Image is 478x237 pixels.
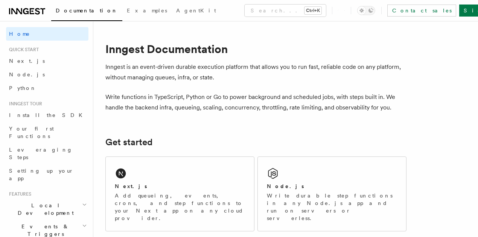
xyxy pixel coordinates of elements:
[9,71,45,77] span: Node.js
[6,27,88,41] a: Home
[172,2,221,20] a: AgentKit
[267,182,304,190] h2: Node.js
[304,7,321,14] kbd: Ctrl+K
[6,101,42,107] span: Inngest tour
[6,191,31,197] span: Features
[6,122,88,143] a: Your first Functions
[115,182,147,190] h2: Next.js
[6,81,88,95] a: Python
[6,164,88,185] a: Setting up your app
[127,8,167,14] span: Examples
[176,8,216,14] span: AgentKit
[115,192,245,222] p: Add queueing, events, crons, and step functions to your Next app on any cloud provider.
[267,192,397,222] p: Write durable step functions in any Node.js app and run on servers or serverless.
[6,54,88,68] a: Next.js
[6,199,88,220] button: Local Development
[105,92,406,113] p: Write functions in TypeScript, Python or Go to power background and scheduled jobs, with steps bu...
[9,58,45,64] span: Next.js
[245,5,326,17] button: Search...Ctrl+K
[51,2,122,21] a: Documentation
[122,2,172,20] a: Examples
[357,6,375,15] button: Toggle dark mode
[9,112,87,118] span: Install the SDK
[9,85,37,91] span: Python
[9,168,74,181] span: Setting up your app
[6,143,88,164] a: Leveraging Steps
[6,202,82,217] span: Local Development
[6,108,88,122] a: Install the SDK
[9,126,54,139] span: Your first Functions
[105,42,406,56] h1: Inngest Documentation
[6,68,88,81] a: Node.js
[105,62,406,83] p: Inngest is an event-driven durable execution platform that allows you to run fast, reliable code ...
[9,30,30,38] span: Home
[6,47,39,53] span: Quick start
[387,5,456,17] a: Contact sales
[105,156,254,231] a: Next.jsAdd queueing, events, crons, and step functions to your Next app on any cloud provider.
[9,147,73,160] span: Leveraging Steps
[257,156,406,231] a: Node.jsWrite durable step functions in any Node.js app and run on servers or serverless.
[56,8,118,14] span: Documentation
[105,137,152,147] a: Get started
